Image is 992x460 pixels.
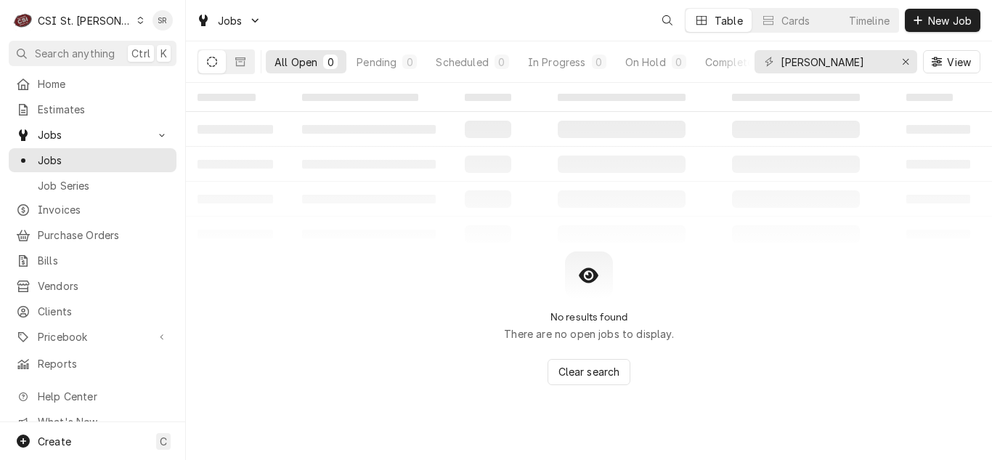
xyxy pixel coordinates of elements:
[38,304,169,319] span: Clients
[198,94,256,101] span: ‌
[38,76,169,92] span: Home
[38,153,169,168] span: Jobs
[9,274,176,298] a: Vendors
[548,359,631,385] button: Clear search
[9,148,176,172] a: Jobs
[715,13,743,28] div: Table
[218,13,243,28] span: Jobs
[357,55,397,70] div: Pending
[9,249,176,273] a: Bills
[9,325,176,349] a: Go to Pricebook
[625,55,666,70] div: On Hold
[9,97,176,121] a: Estimates
[9,174,176,198] a: Job Series
[35,46,115,61] span: Search anything
[9,41,176,66] button: Search anythingCtrlK
[160,434,167,449] span: C
[38,329,147,344] span: Pricebook
[732,94,860,101] span: ‌
[925,13,975,28] span: New Job
[465,94,511,101] span: ‌
[38,435,71,448] span: Create
[558,94,686,101] span: ‌
[153,10,173,31] div: Stephani Roth's Avatar
[13,10,33,31] div: C
[160,46,167,61] span: K
[38,356,169,371] span: Reports
[504,326,673,342] p: There are no open jobs to display.
[9,299,176,323] a: Clients
[906,94,953,101] span: ‌
[38,389,168,404] span: Help Center
[38,253,169,268] span: Bills
[556,364,623,379] span: Clear search
[38,178,169,193] span: Job Series
[153,10,173,31] div: SR
[131,46,150,61] span: Ctrl
[595,55,603,70] div: 0
[781,50,890,73] input: Keyword search
[326,55,335,70] div: 0
[781,13,810,28] div: Cards
[38,127,147,142] span: Jobs
[944,55,974,70] span: View
[497,55,506,70] div: 0
[38,102,169,117] span: Estimates
[905,9,980,32] button: New Job
[894,50,917,73] button: Erase input
[849,13,890,28] div: Timeline
[275,55,317,70] div: All Open
[9,352,176,376] a: Reports
[550,311,628,323] h2: No results found
[38,278,169,294] span: Vendors
[302,94,418,101] span: ‌
[190,9,267,33] a: Go to Jobs
[186,83,992,251] table: All Open Jobs List Loading
[38,414,168,429] span: What's New
[675,55,683,70] div: 0
[38,202,169,217] span: Invoices
[38,13,132,28] div: CSI St. [PERSON_NAME]
[436,55,488,70] div: Scheduled
[528,55,586,70] div: In Progress
[38,227,169,243] span: Purchase Orders
[9,123,176,147] a: Go to Jobs
[923,50,980,73] button: View
[9,223,176,247] a: Purchase Orders
[9,72,176,96] a: Home
[9,384,176,408] a: Go to Help Center
[656,9,679,32] button: Open search
[13,10,33,31] div: CSI St. Louis's Avatar
[9,410,176,434] a: Go to What's New
[405,55,414,70] div: 0
[9,198,176,222] a: Invoices
[705,55,760,70] div: Completed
